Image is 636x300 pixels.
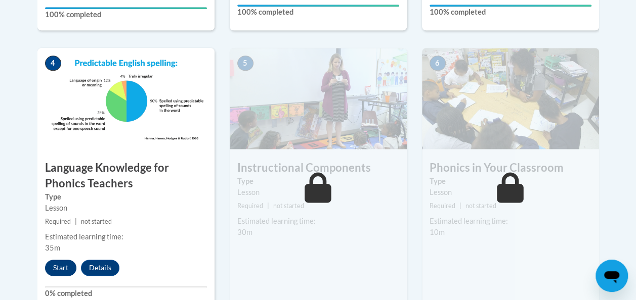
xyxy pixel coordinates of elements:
[430,5,591,7] div: Your progress
[230,160,407,176] h3: Instructional Components
[459,202,461,210] span: |
[45,7,207,9] div: Your progress
[237,5,399,7] div: Your progress
[430,228,445,236] span: 10m
[37,160,215,191] h3: Language Knowledge for Phonics Teachers
[45,203,207,214] div: Lesson
[45,288,207,299] label: 0% completed
[237,187,399,198] div: Lesson
[465,202,496,210] span: not started
[430,176,591,187] label: Type
[81,218,112,225] span: not started
[422,48,599,149] img: Course Image
[430,216,591,227] div: Estimated learning time:
[273,202,304,210] span: not started
[237,216,399,227] div: Estimated learning time:
[45,231,207,242] div: Estimated learning time:
[45,218,71,225] span: Required
[37,48,215,149] img: Course Image
[45,260,76,276] button: Start
[430,7,591,18] label: 100% completed
[45,243,60,252] span: 35m
[430,187,591,198] div: Lesson
[45,56,61,71] span: 4
[596,260,628,292] iframe: Button to launch messaging window
[81,260,119,276] button: Details
[45,9,207,20] label: 100% completed
[237,202,263,210] span: Required
[430,202,455,210] span: Required
[430,56,446,71] span: 6
[75,218,77,225] span: |
[237,176,399,187] label: Type
[237,228,252,236] span: 30m
[237,56,253,71] span: 5
[267,202,269,210] span: |
[45,191,207,203] label: Type
[422,160,599,176] h3: Phonics in Your Classroom
[237,7,399,18] label: 100% completed
[230,48,407,149] img: Course Image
